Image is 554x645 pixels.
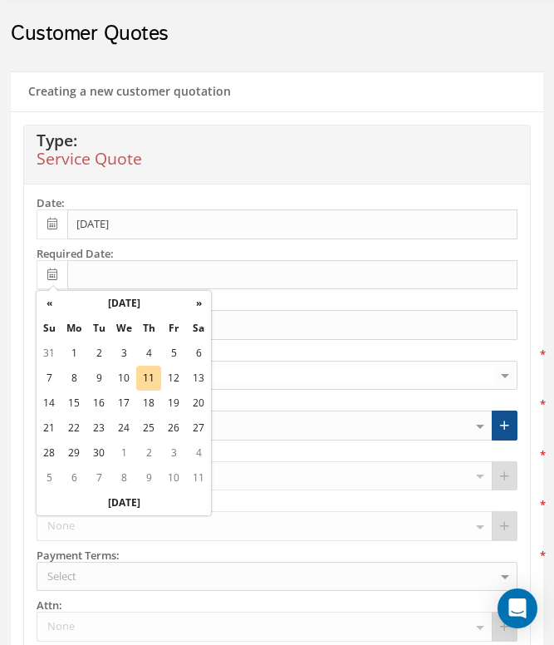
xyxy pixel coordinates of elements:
[161,341,186,366] td: 5
[136,465,161,490] td: 9
[186,291,211,316] th: »
[186,465,211,490] td: 11
[111,366,136,391] td: 10
[86,316,111,341] th: Tu
[37,416,61,441] td: 21
[111,391,136,416] td: 17
[37,490,211,515] th: [DATE]
[86,341,111,366] td: 2
[61,316,86,341] th: Mo
[43,569,76,585] span: Select
[61,341,86,366] td: 1
[136,441,161,465] td: 2
[24,499,530,511] label: Shipping To:
[37,441,61,465] td: 28
[24,599,530,612] label: Attn:
[186,366,211,391] td: 13
[61,465,86,490] td: 6
[24,449,530,461] label: Billing To:
[161,441,186,465] td: 3
[136,366,161,391] td: 11
[136,341,161,366] td: 4
[161,316,186,341] th: Fr
[86,366,111,391] td: 9
[61,366,86,391] td: 8
[24,248,530,260] label: Required Date:
[37,465,61,490] td: 5
[111,465,136,490] td: 8
[186,316,211,341] th: Sa
[136,391,161,416] td: 18
[24,398,530,411] label: Customer:
[136,316,161,341] th: Th
[86,391,111,416] td: 16
[86,416,111,441] td: 23
[111,441,136,465] td: 1
[161,391,186,416] td: 19
[61,291,186,316] th: [DATE]
[37,391,61,416] td: 14
[86,465,111,490] td: 7
[37,341,61,366] td: 31
[86,441,111,465] td: 30
[186,391,211,416] td: 20
[161,465,186,490] td: 10
[186,416,211,441] td: 27
[23,79,231,99] h5: Creating a new customer quotation
[37,316,61,341] th: Su
[37,147,142,170] span: Service Quote
[161,366,186,391] td: 12
[43,367,495,384] span: [PERSON_NAME]
[111,341,136,366] td: 3
[37,291,61,316] th: «
[24,134,530,146] label: Type:
[37,366,61,391] td: 7
[136,416,161,441] td: 25
[111,316,136,341] th: We
[186,441,211,465] td: 4
[186,341,211,366] td: 6
[24,298,530,310] label: Valid Thru:
[61,391,86,416] td: 15
[11,22,543,47] h2: Customer Quotes
[24,348,530,361] label: Quoted By:
[24,197,530,209] label: Date:
[61,416,86,441] td: 22
[161,416,186,441] td: 26
[498,588,537,628] div: Open Intercom Messenger
[24,549,530,562] label: Payment Terms:
[61,441,86,465] td: 29
[111,416,136,441] td: 24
